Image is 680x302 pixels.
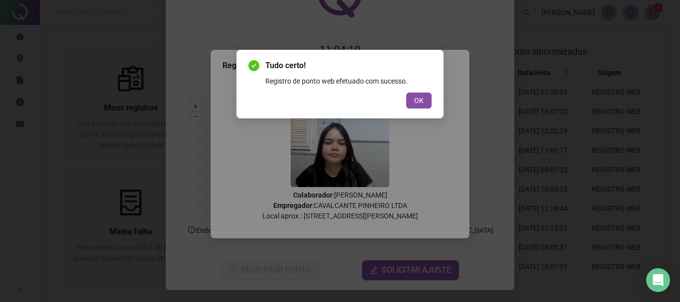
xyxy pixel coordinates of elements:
span: check-circle [248,60,259,71]
span: Tudo certo! [265,60,432,72]
div: Open Intercom Messenger [646,268,670,292]
div: Registro de ponto web efetuado com sucesso. [265,76,432,87]
button: OK [406,93,432,108]
span: OK [414,95,424,106]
